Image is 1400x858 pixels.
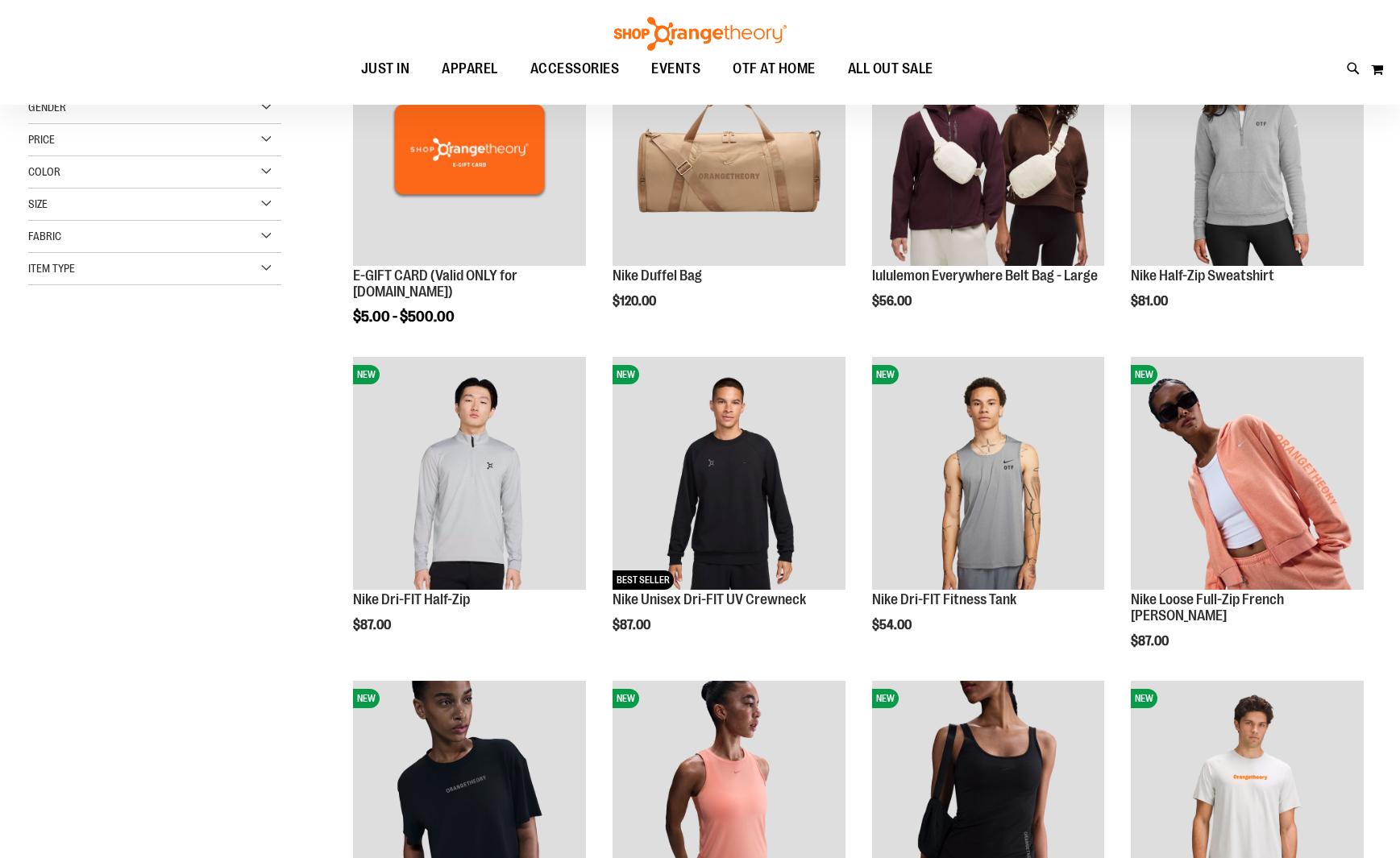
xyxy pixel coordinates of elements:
[613,294,658,309] span: $120.00
[613,357,845,592] a: Nike Unisex Dri-FIT UV CrewneckNEWBEST SELLER
[613,591,806,607] a: Nike Unisex Dri-FIT UV Crewneck
[1123,25,1372,350] div: product
[613,33,845,268] a: Nike Duffel BagNEW
[361,51,410,87] span: JUST IN
[864,349,1113,674] div: product
[613,33,845,266] img: Nike Duffel Bag
[28,133,55,146] span: Price
[353,33,586,268] a: E-GIFT CARD (Valid ONLY for ShopOrangetheory.com)NEW
[1131,357,1364,592] a: Nike Loose Full-Zip French Terry HoodieNEW
[353,365,380,384] span: NEW
[613,618,653,632] span: $87.00
[872,357,1105,592] a: Nike Dri-FIT Fitness TankNEW
[872,33,1105,268] a: lululemon Everywhere Belt Bag - LargeNEW
[353,267,517,300] a: E-GIFT CARD (Valid ONLY for [DOMAIN_NAME])
[613,570,674,590] span: BEST SELLER
[1131,689,1157,708] span: NEW
[530,51,620,87] span: ACCESSORIES
[1131,634,1171,649] span: $87.00
[1131,365,1157,384] span: NEW
[613,357,845,590] img: Nike Unisex Dri-FIT UV Crewneck
[604,25,854,350] div: product
[353,309,455,325] span: $5.00 - $500.00
[28,197,48,210] span: Size
[28,230,61,242] span: Fabric
[872,618,914,632] span: $54.00
[353,689,380,708] span: NEW
[1131,267,1274,284] a: Nike Half-Zip Sweatshirt
[1123,349,1372,689] div: product
[613,267,702,284] a: Nike Duffel Bag
[345,349,594,674] div: product
[613,365,639,384] span: NEW
[28,101,66,114] span: Gender
[733,51,816,87] span: OTF AT HOME
[872,591,1016,607] a: Nike Dri-FIT Fitness Tank
[442,51,498,87] span: APPAREL
[353,591,470,607] a: Nike Dri-FIT Half-Zip
[28,165,60,178] span: Color
[1131,33,1364,266] img: Nike Half-Zip Sweatshirt
[345,25,594,365] div: product
[848,51,933,87] span: ALL OUT SALE
[872,267,1098,284] a: lululemon Everywhere Belt Bag - Large
[1131,357,1364,590] img: Nike Loose Full-Zip French Terry Hoodie
[613,689,639,708] span: NEW
[872,357,1105,590] img: Nike Dri-FIT Fitness Tank
[612,17,789,51] img: Shop Orangetheory
[28,262,75,275] span: Item Type
[1131,33,1364,268] a: Nike Half-Zip SweatshirtNEW
[872,365,899,384] span: NEW
[353,618,393,632] span: $87.00
[353,357,586,590] img: Nike Dri-FIT Half-Zip
[872,33,1105,266] img: lululemon Everywhere Belt Bag - Large
[353,357,586,592] a: Nike Dri-FIT Half-ZipNEW
[872,689,899,708] span: NEW
[651,51,700,87] span: EVENTS
[1131,294,1170,309] span: $81.00
[872,294,914,309] span: $56.00
[864,25,1113,350] div: product
[604,349,854,674] div: product
[1131,591,1284,624] a: Nike Loose Full-Zip French [PERSON_NAME]
[353,33,586,266] img: E-GIFT CARD (Valid ONLY for ShopOrangetheory.com)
